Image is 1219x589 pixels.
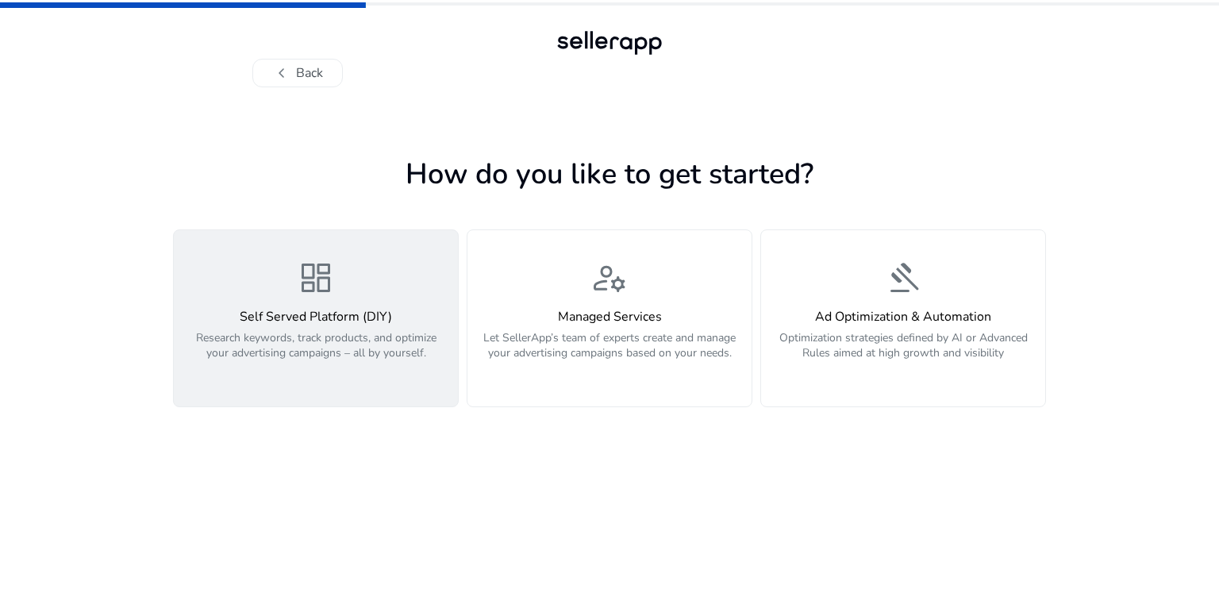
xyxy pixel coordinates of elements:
[771,310,1036,325] h4: Ad Optimization & Automation
[183,330,448,378] p: Research keywords, track products, and optimize your advertising campaigns – all by yourself.
[173,229,459,407] button: dashboardSelf Served Platform (DIY)Research keywords, track products, and optimize your advertisi...
[760,229,1046,407] button: gavelAd Optimization & AutomationOptimization strategies defined by AI or Advanced Rules aimed at...
[477,310,742,325] h4: Managed Services
[467,229,752,407] button: manage_accountsManaged ServicesLet SellerApp’s team of experts create and manage your advertising...
[884,259,922,297] span: gavel
[173,157,1046,191] h1: How do you like to get started?
[297,259,335,297] span: dashboard
[590,259,629,297] span: manage_accounts
[272,64,291,83] span: chevron_left
[771,330,1036,378] p: Optimization strategies defined by AI or Advanced Rules aimed at high growth and visibility
[252,59,343,87] button: chevron_leftBack
[183,310,448,325] h4: Self Served Platform (DIY)
[477,330,742,378] p: Let SellerApp’s team of experts create and manage your advertising campaigns based on your needs.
